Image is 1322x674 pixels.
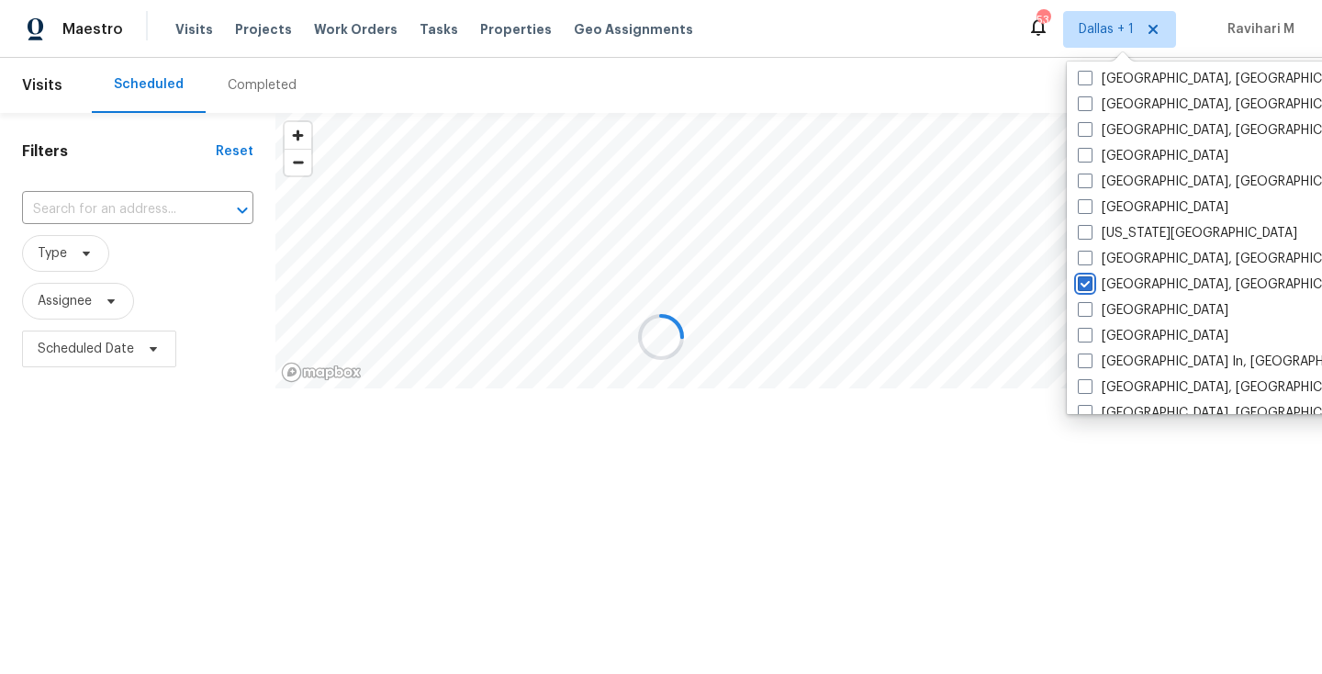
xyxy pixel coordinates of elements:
[285,122,311,149] button: Zoom in
[1078,327,1228,345] label: [GEOGRAPHIC_DATA]
[1078,147,1228,165] label: [GEOGRAPHIC_DATA]
[281,362,362,383] a: Mapbox homepage
[285,150,311,175] span: Zoom out
[1078,198,1228,217] label: [GEOGRAPHIC_DATA]
[1078,224,1297,242] label: [US_STATE][GEOGRAPHIC_DATA]
[1078,301,1228,320] label: [GEOGRAPHIC_DATA]
[285,149,311,175] button: Zoom out
[1036,11,1049,29] div: 53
